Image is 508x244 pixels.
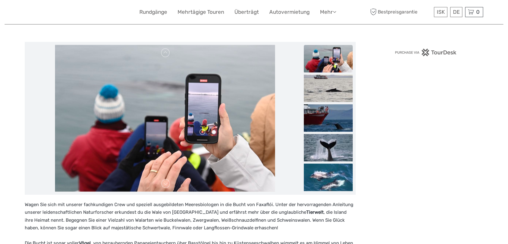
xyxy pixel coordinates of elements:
button: Öffnen Sie das LiveChat-Chat-Widget [70,9,78,17]
img: a4e4f68229304a8c94a437cd436454c4_main_slider.jpeg [55,45,275,192]
font: Bestpreisgarantie [378,9,418,15]
a: Rundgänge [139,8,167,17]
span: ISK [437,9,445,15]
img: 5014699b04624522a2903aa98f2f6c9d_slider_thumbnail.jpeg [304,134,353,161]
img: a4e4f68229304a8c94a437cd436454c4_slider_thumbnail.jpeg [304,45,353,72]
a: Mehrtägige Touren [178,8,224,17]
font: DE [453,9,460,15]
font: Mehr [320,9,333,15]
img: af85db80b42c4fe2897138f33390769b_slider_thumbnail.jpeg [304,75,353,102]
span: 0 [475,9,480,15]
a: Überträgt [234,8,259,17]
p: Wir sind gerade weg. Bitte schauen Sie später noch einmal vorbei! [9,11,69,16]
img: PurchaseViaTourDesk.png [395,49,457,56]
img: 15ba41c5c221472397c0596014bbb5b0_slider_thumbnail.jpeg [304,104,353,132]
img: d2b0fbbba9304facb740466555ad4896_slider_thumbnail.jpeg [304,164,353,191]
strong: Tierwelt [306,209,324,215]
p: Wagen Sie sich mit unserer fachkundigen Crew und speziell ausgebildeten Meeresbiologen in die Buc... [25,201,356,232]
a: Autovermietung [269,8,310,17]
